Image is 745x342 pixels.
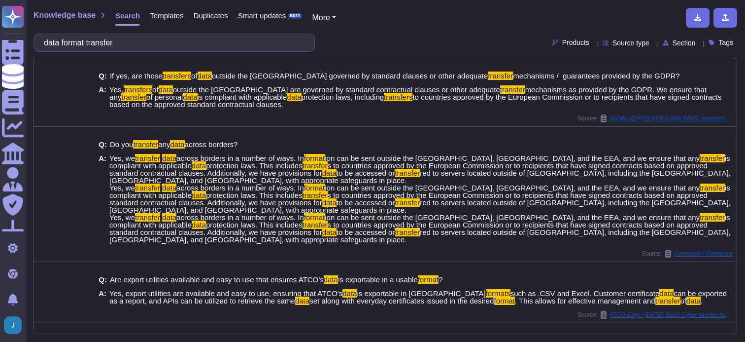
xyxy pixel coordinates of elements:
[99,290,106,304] b: A:
[439,275,442,284] span: ?
[680,297,687,305] span: of
[2,314,29,336] button: user
[515,297,655,305] span: . This allows for effective management and
[109,154,730,170] span: is compliant with applicable
[322,228,337,236] mark: data
[192,161,206,170] mark: data
[562,39,589,46] span: Products
[659,289,674,298] mark: data
[162,154,176,162] mark: data
[642,250,733,258] span: Source:
[99,154,106,243] b: A:
[206,191,303,199] span: protection laws. This includes
[304,184,325,192] mark: format
[700,213,725,222] mark: transfer
[176,184,304,192] span: across borders in a number of ways. In
[395,228,420,236] mark: transfer
[287,93,301,101] mark: data
[700,154,725,162] mark: transfer
[686,297,701,305] mark: data
[212,72,488,80] span: outside the [GEOGRAPHIC_DATA] governed by standard clauses or other adequate
[304,154,325,162] mark: format
[135,154,160,162] mark: transfer
[322,198,337,207] mark: data
[325,213,700,222] span: ion can be sent outside the [GEOGRAPHIC_DATA], [GEOGRAPHIC_DATA], and the EEA, and we ensure that...
[577,114,733,122] span: Source:
[610,312,733,318] span: ATCO Corp / [DATE] SaaS Cyber Vendor Assessment Sectigo Copy
[513,72,680,80] span: mechanisms / guarantees provided by the GDPR?
[337,228,395,236] span: to be accessed or
[718,39,733,46] span: Tags
[109,213,730,229] span: is compliant with applicable
[170,140,184,149] mark: data
[159,85,173,94] mark: data
[192,221,206,229] mark: data
[337,169,395,177] span: to be accessed or
[322,169,337,177] mark: data
[99,276,107,283] b: Q:
[39,34,305,51] input: Search a question or template...
[163,72,191,80] mark: transfers
[99,86,106,108] b: A:
[162,213,176,222] mark: data
[325,154,700,162] span: ion can be sent outside the [GEOGRAPHIC_DATA], [GEOGRAPHIC_DATA], and the EEA, and we ensure that...
[488,72,513,80] mark: transfer
[303,221,328,229] mark: transfer
[99,141,107,148] b: Q:
[109,289,727,305] span: can be exported as a report, and APIs can be utilized to retrieve the same
[418,275,439,284] mark: format
[162,184,176,192] mark: data
[109,154,135,162] span: Yes, we
[109,184,730,199] span: is compliant with applicable
[486,289,510,298] mark: formats
[191,72,198,80] span: of
[295,297,309,305] mark: data
[110,140,134,149] span: Do you
[109,161,708,177] span: s to countries approved by the European Commission or to recipients that have signed contracts ba...
[109,85,707,101] span: mechanisms as provided by the GDPR. We ensure that any
[146,93,183,101] span: of personal
[198,93,287,101] span: is compliant with applicable
[109,198,731,222] span: red to servers located outside of [GEOGRAPHIC_DATA], including the [GEOGRAPHIC_DATA], [GEOGRAPHIC...
[325,184,700,192] span: ion can be sent outside the [GEOGRAPHIC_DATA], [GEOGRAPHIC_DATA], and the EEA, and we ensure that...
[206,221,303,229] span: protection laws. This includes
[337,198,395,207] span: to be accessed or
[324,275,338,284] mark: data
[610,115,733,121] span: Somfy / [DATE] RFP Somfy DDVC Assessment Grid v3.1
[309,297,494,305] span: set along with everyday certificates issued in the desired
[384,93,412,101] mark: transfers
[109,228,731,244] span: red to servers located outside of [GEOGRAPHIC_DATA], including the [GEOGRAPHIC_DATA], [GEOGRAPHIC...
[109,221,708,236] span: s to countries approved by the European Commission or to recipients that have signed contracts ba...
[124,85,152,94] mark: transfers
[303,191,328,199] mark: transfer
[135,213,160,222] mark: transfer
[121,93,146,101] mark: transfer
[701,297,703,305] span: .
[357,289,485,298] span: is exportable in [GEOGRAPHIC_DATA]
[655,297,680,305] mark: transfer
[185,140,238,149] span: across borders?
[238,12,286,19] span: Smart updates
[494,297,515,305] mark: format
[395,169,420,177] mark: transfer
[198,72,212,80] mark: data
[288,13,302,19] div: BETA
[302,93,384,101] span: protection laws, including
[135,184,160,192] mark: transfer
[612,39,649,46] span: Source type
[173,85,500,94] span: outside the [GEOGRAPHIC_DATA] are governed by standard contractual clauses or other adequate
[109,169,731,192] span: red to servers located outside of [GEOGRAPHIC_DATA], including the [GEOGRAPHIC_DATA], [GEOGRAPHIC...
[176,213,304,222] span: across borders in a number of ways. In
[194,12,228,19] span: Duplicates
[109,93,721,109] span: to countries approved by the European Commission or to recipients that have signed contracts base...
[109,289,342,298] span: Yes, export utilities are available and easy to use, ensuring that ATCO's
[133,140,158,149] mark: transfer
[176,154,304,162] span: across borders in a number of ways. In
[109,85,124,94] span: Yes,
[99,72,107,79] b: Q:
[183,93,197,101] mark: data
[158,140,170,149] span: any
[110,72,163,80] span: If yes, are those
[342,289,357,298] mark: data
[674,251,733,257] span: Comscore / Comscore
